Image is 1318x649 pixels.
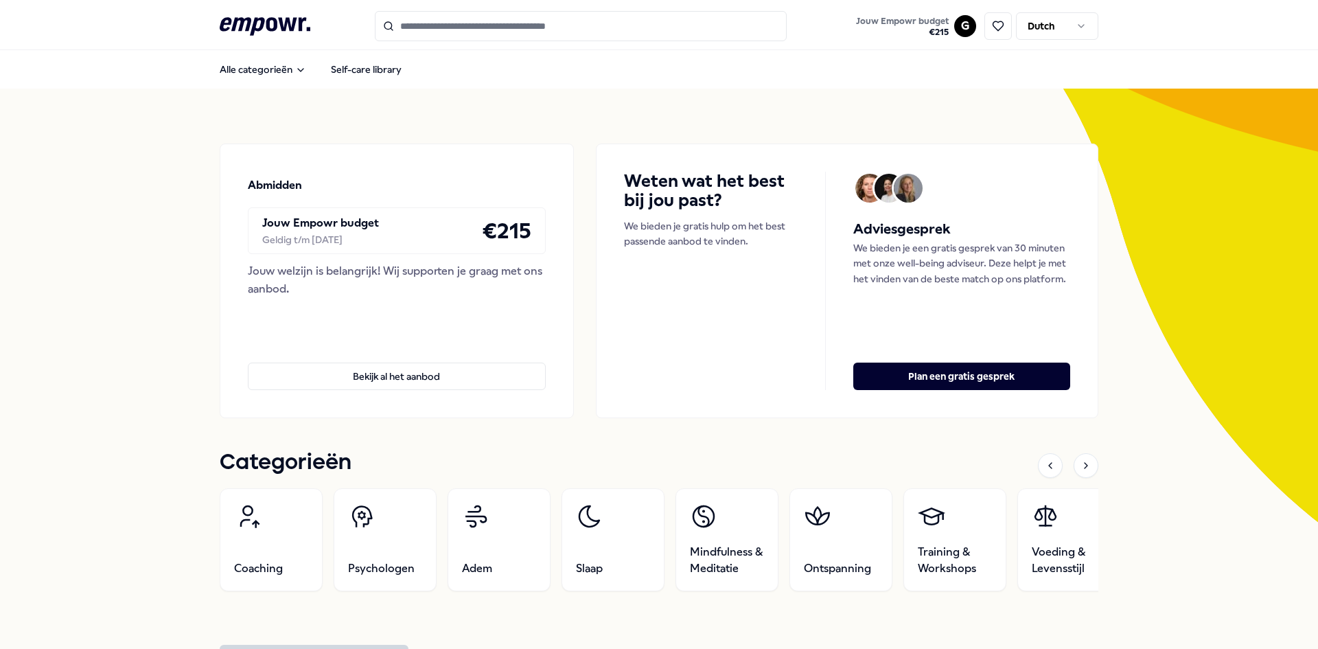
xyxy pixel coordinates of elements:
span: Adem [462,560,492,577]
button: Jouw Empowr budget€215 [853,13,951,41]
h4: € 215 [482,214,531,248]
span: Slaap [576,560,603,577]
span: € 215 [856,27,949,38]
span: Jouw Empowr budget [856,16,949,27]
button: Bekijk al het aanbod [248,363,546,390]
button: Plan een gratis gesprek [853,363,1070,390]
span: Mindfulness & Meditatie [690,544,764,577]
img: Avatar [855,174,884,203]
h1: Categorieën [220,446,351,480]
img: Avatar [894,174,923,203]
p: Abmidden [248,177,302,194]
span: Psychologen [348,560,415,577]
a: Bekijk al het aanbod [248,341,546,390]
p: We bieden je gratis hulp om het best passende aanbod te vinden. [624,218,798,249]
button: Alle categorieën [209,56,317,83]
button: G [954,15,976,37]
p: We bieden je een gratis gesprek van 30 minuten met onze well-being adviseur. Deze helpt je met he... [853,240,1070,286]
div: Jouw welzijn is belangrijk! Wij supporten je graag met ons aanbod. [248,262,546,297]
a: Slaap [562,488,664,591]
a: Training & Workshops [903,488,1006,591]
h5: Adviesgesprek [853,218,1070,240]
a: Adem [448,488,551,591]
a: Psychologen [334,488,437,591]
span: Voeding & Levensstijl [1032,544,1106,577]
a: Coaching [220,488,323,591]
a: Self-care library [320,56,413,83]
h4: Weten wat het best bij jou past? [624,172,798,210]
span: Coaching [234,560,283,577]
img: Avatar [875,174,903,203]
div: Geldig t/m [DATE] [262,232,379,247]
p: Jouw Empowr budget [262,214,379,232]
span: Training & Workshops [918,544,992,577]
a: Ontspanning [789,488,892,591]
nav: Main [209,56,413,83]
span: Ontspanning [804,560,871,577]
a: Jouw Empowr budget€215 [851,12,954,41]
input: Search for products, categories or subcategories [375,11,787,41]
a: Mindfulness & Meditatie [675,488,778,591]
a: Voeding & Levensstijl [1017,488,1120,591]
